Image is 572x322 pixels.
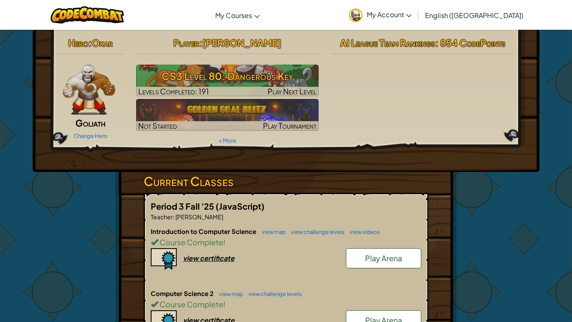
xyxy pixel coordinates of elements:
[345,229,380,235] a: view videos
[223,299,225,309] span: !
[158,299,223,309] span: Course Complete
[88,37,92,49] span: :
[151,248,177,270] img: certificate-icon.png
[219,137,236,144] a: + More
[51,6,124,23] img: CodeCombat logo
[345,2,416,28] a: My Account
[263,121,317,130] span: Play Tournament
[151,213,173,221] span: Teacher
[183,254,234,262] div: view certificate
[215,11,252,20] span: My Courses
[421,4,528,26] a: English ([GEOGRAPHIC_DATA])
[268,86,317,96] span: Play Next Level
[367,10,412,19] span: My Account
[136,65,319,96] a: Play Next Level
[223,237,225,247] span: !
[258,229,286,235] a: view map
[173,213,175,221] span: :
[158,237,223,247] span: Course Complete
[202,37,281,49] span: [PERSON_NAME]
[138,121,177,130] span: Not Started
[75,117,106,129] span: Goliath
[216,201,265,211] span: (JavaScript)
[136,99,319,131] img: Golden Goal
[211,4,264,26] a: My Courses
[151,254,234,262] a: view certificate
[136,67,319,86] h3: CS3 Level 80: Dangerous Key
[173,37,199,49] span: Player
[340,37,435,49] span: AI League Team Rankings
[244,291,302,297] a: view challenge levels
[435,37,505,49] span: : 854 CodePoints
[425,11,523,20] span: English ([GEOGRAPHIC_DATA])
[287,229,345,235] a: view challenge levels
[349,8,363,22] img: avatar
[199,37,202,49] span: :
[68,37,88,49] span: Hero
[365,253,402,263] span: Play Arena
[151,201,216,211] span: Period 3 Fall '25
[144,172,428,191] h3: Current Classes
[151,227,258,235] span: Introduction to Computer Science
[175,213,223,221] span: [PERSON_NAME]
[74,132,108,139] a: Change Hero
[215,291,243,297] a: view map
[136,65,319,96] img: CS3 Level 80: Dangerous Key
[136,99,319,131] a: Not StartedPlay Tournament
[151,289,215,297] span: Computer Science 2
[92,37,113,49] span: Okar
[138,86,209,96] span: Levels Completed: 191
[63,65,115,115] img: goliath-pose.png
